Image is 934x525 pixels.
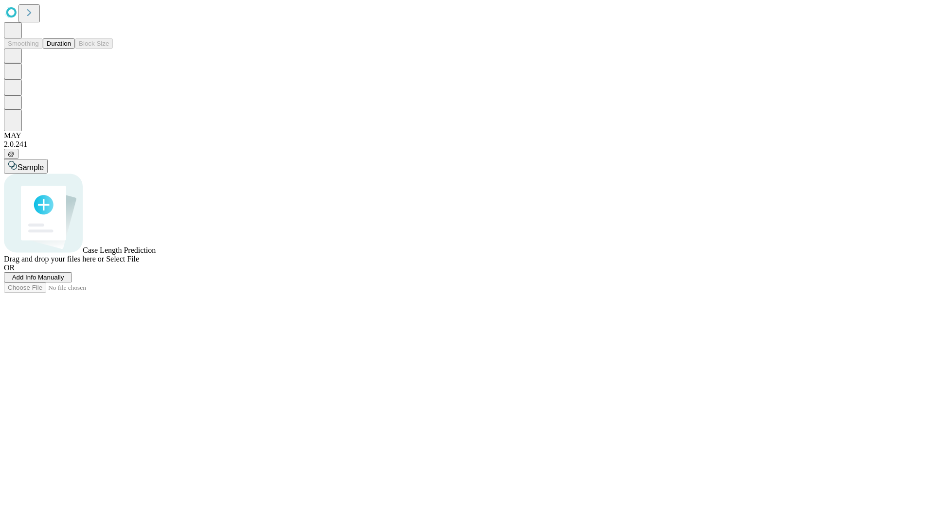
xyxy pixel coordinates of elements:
[4,38,43,49] button: Smoothing
[106,255,139,263] span: Select File
[4,140,930,149] div: 2.0.241
[75,38,113,49] button: Block Size
[18,163,44,172] span: Sample
[4,263,15,272] span: OR
[12,274,64,281] span: Add Info Manually
[4,131,930,140] div: MAY
[4,272,72,282] button: Add Info Manually
[4,255,104,263] span: Drag and drop your files here or
[43,38,75,49] button: Duration
[8,150,15,157] span: @
[4,159,48,174] button: Sample
[83,246,156,254] span: Case Length Prediction
[4,149,18,159] button: @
